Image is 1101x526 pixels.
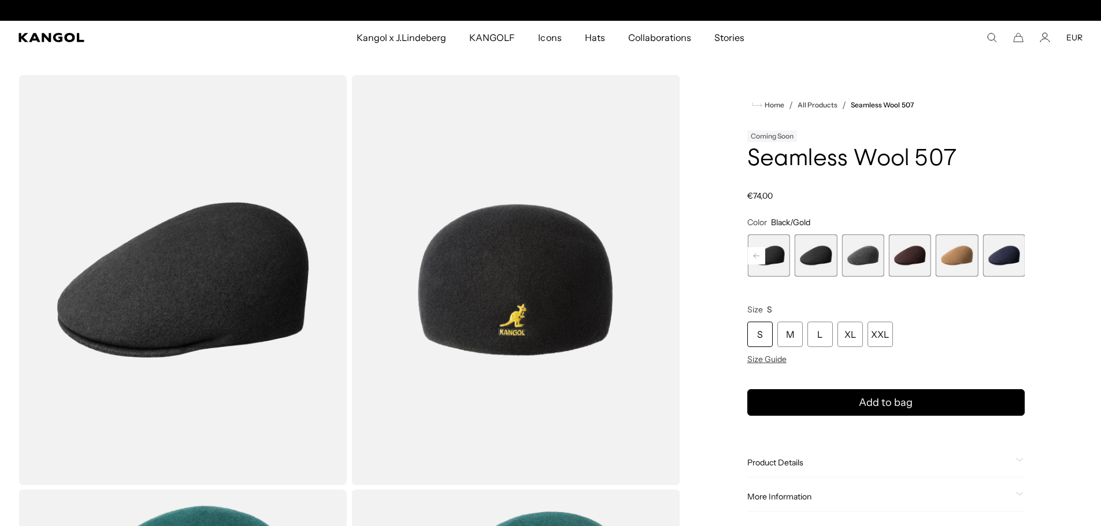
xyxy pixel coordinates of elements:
[18,75,347,485] img: color-black-gold
[1040,32,1050,43] a: Account
[851,101,914,109] a: Seamless Wool 507
[798,101,837,109] a: All Products
[747,217,767,227] span: Color
[345,21,458,54] a: Kangol x J.Lindeberg
[762,101,784,109] span: Home
[795,234,837,277] div: 5 of 9
[747,147,1025,172] h1: Seamless Wool 507
[747,491,1011,502] span: More Information
[868,322,893,347] div: XXL
[458,21,527,54] a: KANGOLF
[771,217,810,227] span: Black/Gold
[432,6,670,15] div: Announcement
[748,234,790,277] label: Black/Gold
[748,234,790,277] div: 4 of 9
[784,98,793,112] li: /
[747,98,1025,112] nav: breadcrumbs
[837,322,863,347] div: XL
[714,21,744,54] span: Stories
[767,304,772,315] span: S
[432,6,670,15] div: 1 of 2
[752,100,784,110] a: Home
[807,322,833,347] div: L
[573,21,617,54] a: Hats
[747,191,773,201] span: €74,00
[747,304,763,315] span: Size
[777,322,803,347] div: M
[889,234,931,277] label: Espresso
[747,457,1011,468] span: Product Details
[703,21,756,54] a: Stories
[527,21,573,54] a: Icons
[1066,32,1083,43] button: EUR
[795,234,837,277] label: Black
[841,234,884,277] label: Dark Flannel
[357,21,447,54] span: Kangol x J.Lindeberg
[936,234,978,277] div: 8 of 9
[351,75,680,485] img: color-black-gold
[859,395,913,411] span: Add to bag
[18,33,236,42] a: Kangol
[617,21,703,54] a: Collaborations
[469,21,515,54] span: KANGOLF
[983,234,1025,277] div: 9 of 9
[1013,32,1024,43] button: Cart
[936,234,978,277] label: Wood
[837,98,846,112] li: /
[987,32,997,43] summary: Search here
[585,21,605,54] span: Hats
[983,234,1025,277] label: Dark Blue
[747,354,787,364] span: Size Guide
[747,389,1025,416] button: Add to bag
[628,21,691,54] span: Collaborations
[747,322,773,347] div: S
[432,6,670,15] slideshow-component: Announcement bar
[841,234,884,277] div: 6 of 9
[747,130,797,142] div: Coming Soon
[889,234,931,277] div: 7 of 9
[538,21,561,54] span: Icons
